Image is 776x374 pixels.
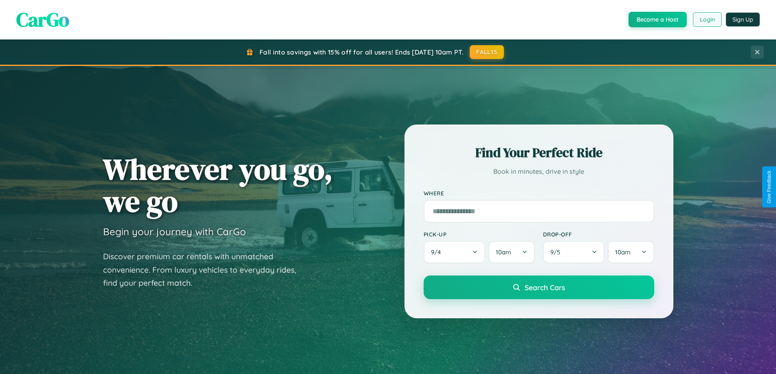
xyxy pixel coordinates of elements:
[488,241,534,263] button: 10am
[496,248,511,256] span: 10am
[543,241,605,263] button: 9/5
[629,12,687,27] button: Become a Host
[543,231,654,238] label: Drop-off
[103,153,333,217] h1: Wherever you go, we go
[726,13,760,26] button: Sign Up
[470,45,504,59] button: FALL15
[259,48,464,56] span: Fall into savings with 15% off for all users! Ends [DATE] 10am PT.
[103,250,307,290] p: Discover premium car rentals with unmatched convenience. From luxury vehicles to everyday rides, ...
[550,248,564,256] span: 9 / 5
[693,12,722,27] button: Login
[424,276,654,299] button: Search Cars
[615,248,631,256] span: 10am
[424,231,535,238] label: Pick-up
[424,144,654,162] h2: Find Your Perfect Ride
[431,248,445,256] span: 9 / 4
[608,241,654,263] button: 10am
[766,171,772,203] div: Give Feedback
[424,166,654,177] p: Book in minutes, drive in style
[16,6,69,33] span: CarGo
[525,283,565,292] span: Search Cars
[103,225,246,238] h3: Begin your journey with CarGo
[424,190,654,197] label: Where
[424,241,486,263] button: 9/4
